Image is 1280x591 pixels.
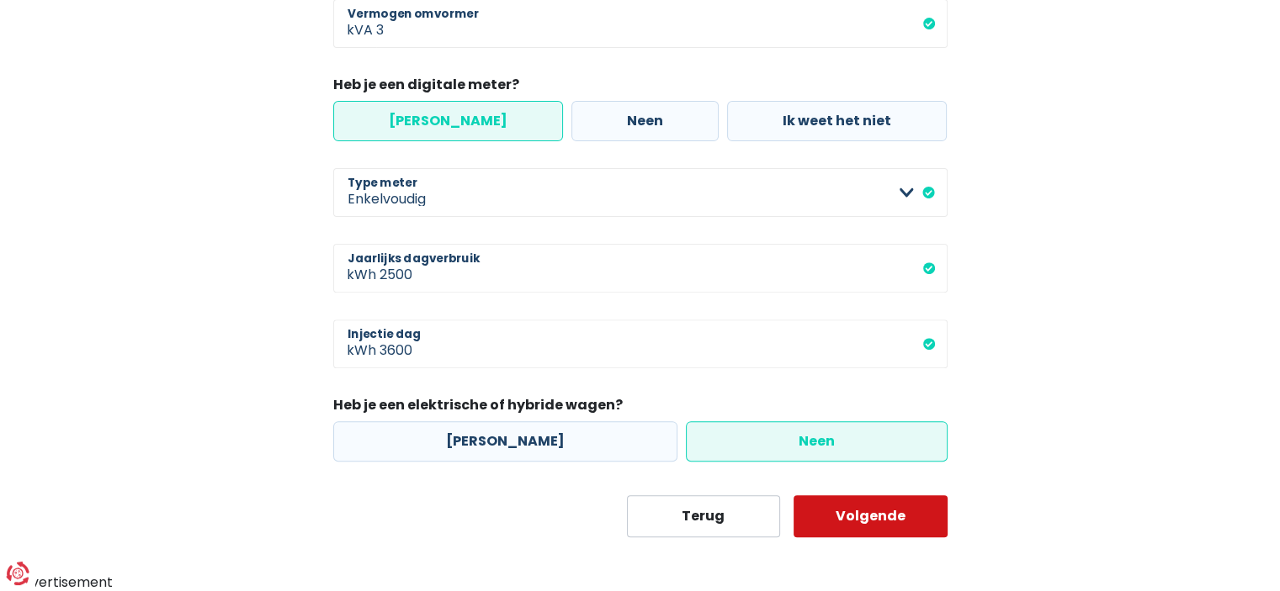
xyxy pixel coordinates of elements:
label: [PERSON_NAME] [333,101,563,141]
span: kWh [333,244,380,293]
span: kWh [333,319,380,368]
button: Volgende [794,495,948,537]
label: Neen [686,421,948,462]
legend: Heb je een elektrische of hybride wagen? [333,395,948,421]
label: [PERSON_NAME] [333,421,677,462]
button: Terug [627,495,781,537]
label: Ik weet het niet [727,101,947,141]
legend: Heb je een digitale meter? [333,75,948,101]
label: Neen [571,101,719,141]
